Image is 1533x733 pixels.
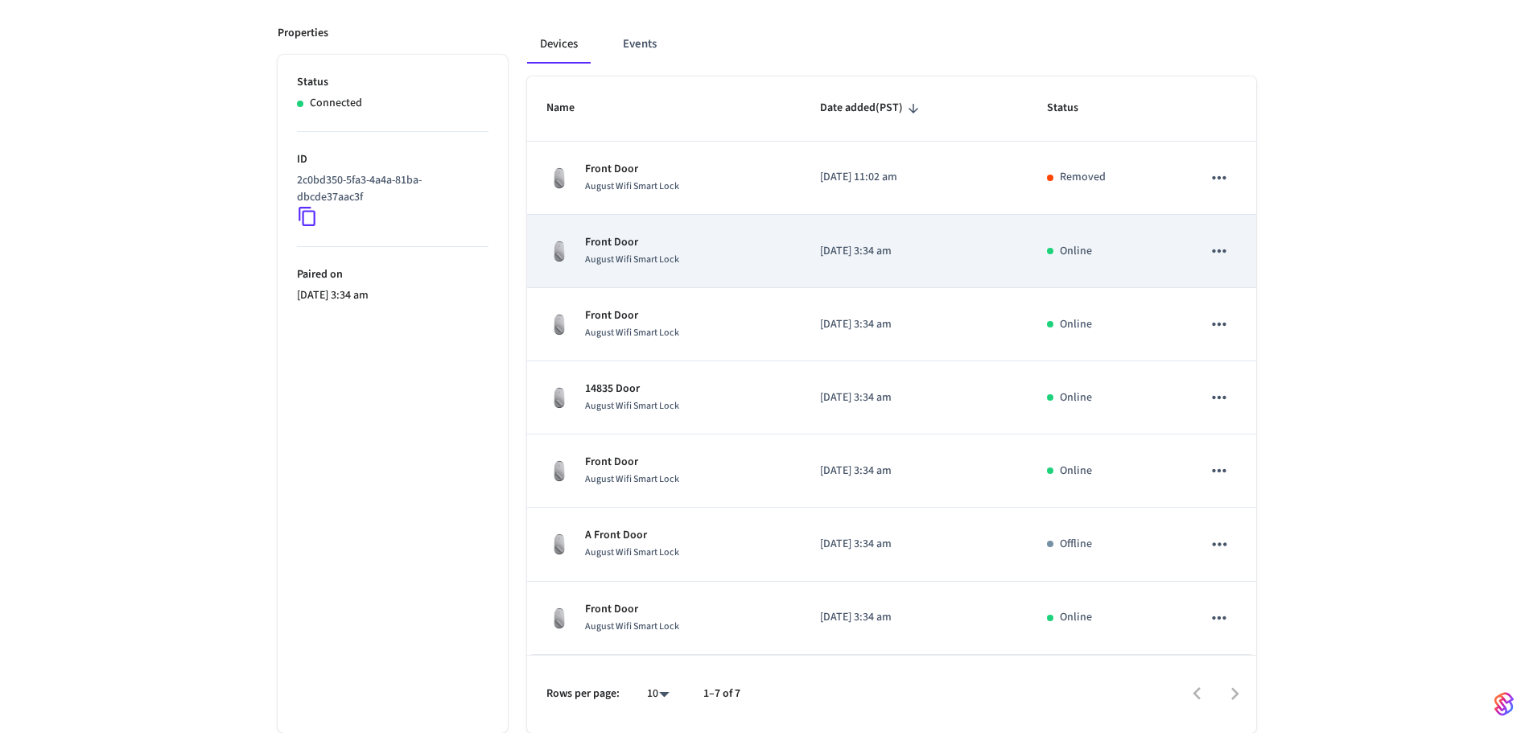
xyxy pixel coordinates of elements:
img: August Wifi Smart Lock 3rd Gen, Silver, Front [546,458,572,484]
p: Status [297,74,488,91]
p: Online [1060,316,1092,333]
span: August Wifi Smart Lock [585,399,679,413]
p: [DATE] 3:34 am [820,463,1009,480]
p: Online [1060,389,1092,406]
p: [DATE] 11:02 am [820,169,1009,186]
p: [DATE] 3:34 am [297,287,488,304]
img: August Wifi Smart Lock 3rd Gen, Silver, Front [546,605,572,631]
img: August Wifi Smart Lock 3rd Gen, Silver, Front [546,531,572,557]
div: 10 [639,682,678,706]
table: sticky table [527,76,1256,654]
img: August Wifi Smart Lock 3rd Gen, Silver, Front [546,385,572,410]
p: 2c0bd350-5fa3-4a4a-81ba-dbcde37aac3f [297,172,482,206]
span: August Wifi Smart Lock [585,620,679,633]
p: Front Door [585,454,679,471]
p: Front Door [585,234,679,251]
p: Front Door [585,307,679,324]
p: 1–7 of 7 [703,686,740,702]
p: ID [297,151,488,168]
span: August Wifi Smart Lock [585,253,679,266]
p: 14835 Door [585,381,679,397]
p: Online [1060,243,1092,260]
span: Date added(PST) [820,96,924,121]
img: August Wifi Smart Lock 3rd Gen, Silver, Front [546,238,572,264]
p: Front Door [585,601,679,618]
p: [DATE] 3:34 am [820,243,1009,260]
div: connected account tabs [527,25,1256,64]
p: [DATE] 3:34 am [820,609,1009,626]
p: Rows per page: [546,686,620,702]
span: August Wifi Smart Lock [585,326,679,340]
p: Removed [1060,169,1106,186]
p: Online [1060,463,1092,480]
p: [DATE] 3:34 am [820,536,1009,553]
span: August Wifi Smart Lock [585,546,679,559]
span: Status [1047,96,1099,121]
p: Paired on [297,266,488,283]
p: [DATE] 3:34 am [820,316,1009,333]
p: A Front Door [585,527,679,544]
button: Events [610,25,670,64]
button: Devices [527,25,591,64]
span: Name [546,96,595,121]
span: August Wifi Smart Lock [585,179,679,193]
img: August Wifi Smart Lock 3rd Gen, Silver, Front [546,165,572,191]
p: Properties [278,25,328,42]
span: August Wifi Smart Lock [585,472,679,486]
p: Front Door [585,161,679,178]
img: August Wifi Smart Lock 3rd Gen, Silver, Front [546,311,572,337]
p: Online [1060,609,1092,626]
img: SeamLogoGradient.69752ec5.svg [1494,691,1514,717]
p: Offline [1060,536,1092,553]
p: Connected [310,95,362,112]
p: [DATE] 3:34 am [820,389,1009,406]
